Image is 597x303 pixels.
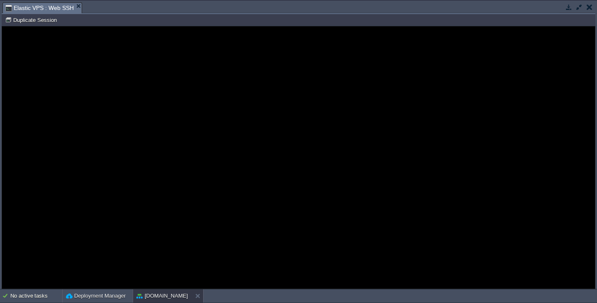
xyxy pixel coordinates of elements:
button: Deployment Manager [66,292,126,300]
button: [DOMAIN_NAME] [136,292,188,300]
button: Duplicate Session [5,16,59,24]
span: Elastic VPS : Web SSH [5,3,74,13]
iframe: chat widget [562,270,589,295]
div: No active tasks [10,289,62,303]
